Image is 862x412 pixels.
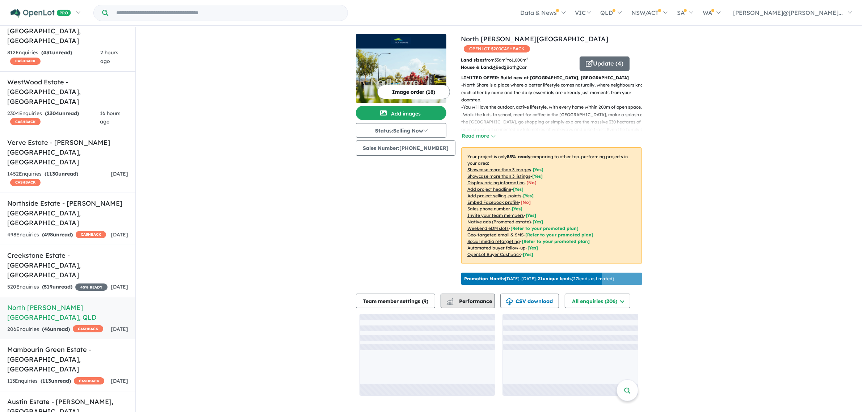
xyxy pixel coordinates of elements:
u: 2 [517,64,519,70]
span: [ Yes ] [533,167,543,172]
h5: North [PERSON_NAME][GEOGRAPHIC_DATA] , QLD [7,303,128,322]
strong: ( unread) [45,171,78,177]
u: 2 [504,64,506,70]
strong: ( unread) [42,326,70,332]
button: Status:Selling Now [356,123,446,138]
p: Your project is only comparing to other top-performing projects in your area: - - - - - - - - - -... [461,147,642,264]
span: OPENLOT $ 200 CASHBACK [464,45,530,52]
h5: [PERSON_NAME] Rise Estate - [GEOGRAPHIC_DATA] , [GEOGRAPHIC_DATA] [7,16,128,46]
div: 206 Enquir ies [7,325,103,334]
span: [DATE] [111,283,128,290]
span: 498 [44,231,53,238]
a: North Shore - Burdell LogoNorth Shore - Burdell [356,34,446,103]
img: Openlot PRO Logo White [10,9,71,18]
div: 2304 Enquir ies [7,109,100,127]
a: North [PERSON_NAME][GEOGRAPHIC_DATA] [461,35,608,43]
span: [Refer to your promoted plan] [522,239,590,244]
button: Sales Number:[PHONE_NUMBER] [356,140,455,156]
img: download icon [506,298,513,306]
b: House & Land: [461,64,493,70]
img: North Shore - Burdell [356,49,446,103]
h5: Northside Estate - [PERSON_NAME][GEOGRAPHIC_DATA] , [GEOGRAPHIC_DATA] [7,198,128,228]
p: - Walk the kids to school, meet for coffee in the [GEOGRAPHIC_DATA], make a splash at the [GEOGRA... [461,111,648,141]
u: Add project headline [467,186,511,192]
u: OpenLot Buyer Cashback [467,252,521,257]
p: LIMITED OFFER: Build new at [GEOGRAPHIC_DATA], [GEOGRAPHIC_DATA] [461,74,642,81]
span: [Yes] [523,252,533,257]
span: [Yes] [527,245,538,251]
span: [ No ] [526,180,537,185]
span: CASHBACK [10,118,41,125]
u: Social media retargeting [467,239,520,244]
span: [Refer to your promoted plan] [525,232,593,237]
div: 812 Enquir ies [7,49,100,66]
u: Showcase more than 3 images [467,167,531,172]
span: [DATE] [111,231,128,238]
span: 9 [424,298,426,304]
h5: Mambourin Green Estate - [GEOGRAPHIC_DATA] , [GEOGRAPHIC_DATA] [7,345,128,374]
button: Performance [441,294,495,308]
span: [Refer to your promoted plan] [510,226,579,231]
span: [ Yes ] [526,213,536,218]
p: [DATE] - [DATE] - ( 27 leads estimated) [464,276,614,282]
h5: Creekstone Estate - [GEOGRAPHIC_DATA] , [GEOGRAPHIC_DATA] [7,251,128,280]
p: - You will love the outdoor, active lifestyle, with every home within 200m of open space. [461,104,648,111]
u: Automated buyer follow-up [467,245,526,251]
span: [DATE] [111,326,128,332]
span: CASHBACK [74,377,104,384]
span: 46 [44,326,50,332]
button: All enquiries (206) [565,294,630,308]
b: Promotion Month: [464,276,505,281]
span: [DATE] [111,171,128,177]
div: 1452 Enquir ies [7,170,111,187]
u: 336 m [495,57,507,63]
sup: 2 [526,57,528,61]
p: Bed Bath Car [461,64,574,71]
button: CSV download [500,294,559,308]
u: Invite your team members [467,213,524,218]
span: 2 hours ago [100,49,118,64]
button: Add images [356,106,446,120]
b: 85 % ready [507,154,530,159]
strong: ( unread) [42,283,72,290]
h5: Verve Estate - [PERSON_NAME][GEOGRAPHIC_DATA] , [GEOGRAPHIC_DATA] [7,138,128,167]
span: Performance [447,298,492,304]
u: 1,000 m [512,57,528,63]
span: CASHBACK [10,58,41,65]
span: [PERSON_NAME]@[PERSON_NAME]... [733,9,843,16]
sup: 2 [505,57,507,61]
u: Native ads (Promoted estate) [467,219,531,224]
b: 21 unique leads [538,276,572,281]
span: 45 % READY [75,283,108,291]
div: 520 Enquir ies [7,283,108,291]
div: 113 Enquir ies [7,377,104,386]
span: 1130 [46,171,58,177]
u: Embed Facebook profile [467,199,519,205]
img: North Shore - Burdell Logo [359,37,443,46]
span: CASHBACK [76,231,106,238]
p: - North Shore is a place where a better lifestyle comes naturally, where neighbours know each oth... [461,81,648,104]
u: Showcase more than 3 listings [467,173,530,179]
u: Sales phone number [467,206,510,211]
button: Update (4) [580,56,630,71]
button: Team member settings (9) [356,294,435,308]
u: Weekend eDM slots [467,226,509,231]
strong: ( unread) [41,378,71,384]
h5: WestWood Estate - [GEOGRAPHIC_DATA] , [GEOGRAPHIC_DATA] [7,77,128,106]
span: [ Yes ] [513,186,523,192]
u: Geo-targeted email & SMS [467,232,523,237]
div: 498 Enquir ies [7,231,106,239]
button: Read more [461,132,495,140]
strong: ( unread) [41,49,72,56]
img: bar-chart.svg [446,300,454,305]
b: Land sizes [461,57,484,63]
input: Try estate name, suburb, builder or developer [110,5,346,21]
span: 113 [42,378,51,384]
span: 431 [43,49,52,56]
span: to [507,57,528,63]
span: 519 [44,283,52,290]
span: [ Yes ] [512,206,522,211]
span: [ No ] [521,199,531,205]
span: [Yes] [533,219,543,224]
button: Image order (18) [377,85,450,99]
